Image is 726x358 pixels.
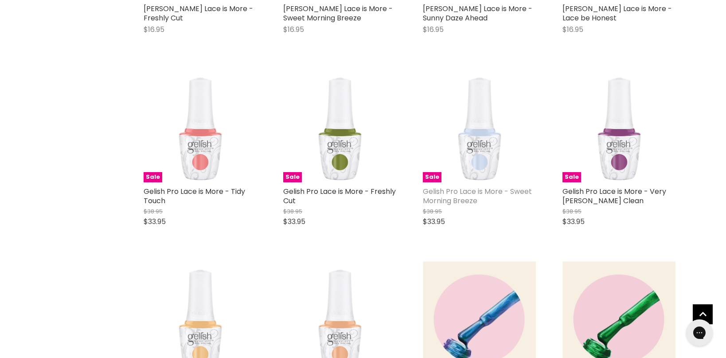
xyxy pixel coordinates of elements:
a: Gelish Pro Lace is More - Freshly CutSale [283,69,396,182]
span: $16.95 [283,24,304,35]
span: $33.95 [423,216,445,227]
span: $38.95 [423,207,442,216]
a: [PERSON_NAME] Lace is More - Freshly Cut [144,4,253,23]
img: Gelish Pro Lace is More - Freshly Cut [317,69,363,182]
a: [PERSON_NAME] Lace is More - Sunny Daze Ahead [423,4,532,23]
a: Gelish Pro Lace is More - Tidy Touch [144,186,245,206]
a: Gelish Pro Lace is More - Sweet Morning BreezeSale [423,69,536,182]
span: $33.95 [283,216,305,227]
a: Gelish Pro Lace is More - Tidy TouchSale [144,69,257,182]
a: Gelish Pro Lace is More - Very [PERSON_NAME] Clean [562,186,666,206]
a: Gelish Pro Lace is More - Very Berry CleanSale [562,69,675,182]
span: $16.95 [562,24,583,35]
a: Gelish Pro Lace is More - Sweet Morning Breeze [423,186,532,206]
a: [PERSON_NAME] Lace is More - Sweet Morning Breeze [283,4,393,23]
img: Gelish Pro Lace is More - Sweet Morning Breeze [457,69,502,182]
a: Gelish Pro Lace is More - Freshly Cut [283,186,396,206]
span: $33.95 [144,216,166,227]
img: Gelish Pro Lace is More - Very Berry Clean [596,69,642,182]
iframe: Gorgias live chat messenger [682,316,717,349]
a: [PERSON_NAME] Lace is More - Lace be Honest [562,4,672,23]
span: Sale [144,172,162,182]
span: $16.95 [423,24,444,35]
span: Sale [283,172,302,182]
span: Sale [423,172,441,182]
span: $38.95 [144,207,163,216]
span: Sale [562,172,581,182]
span: $38.95 [283,207,302,216]
span: $16.95 [144,24,164,35]
span: $33.95 [562,216,585,227]
img: Gelish Pro Lace is More - Tidy Touch [177,69,223,182]
span: $38.95 [562,207,582,216]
